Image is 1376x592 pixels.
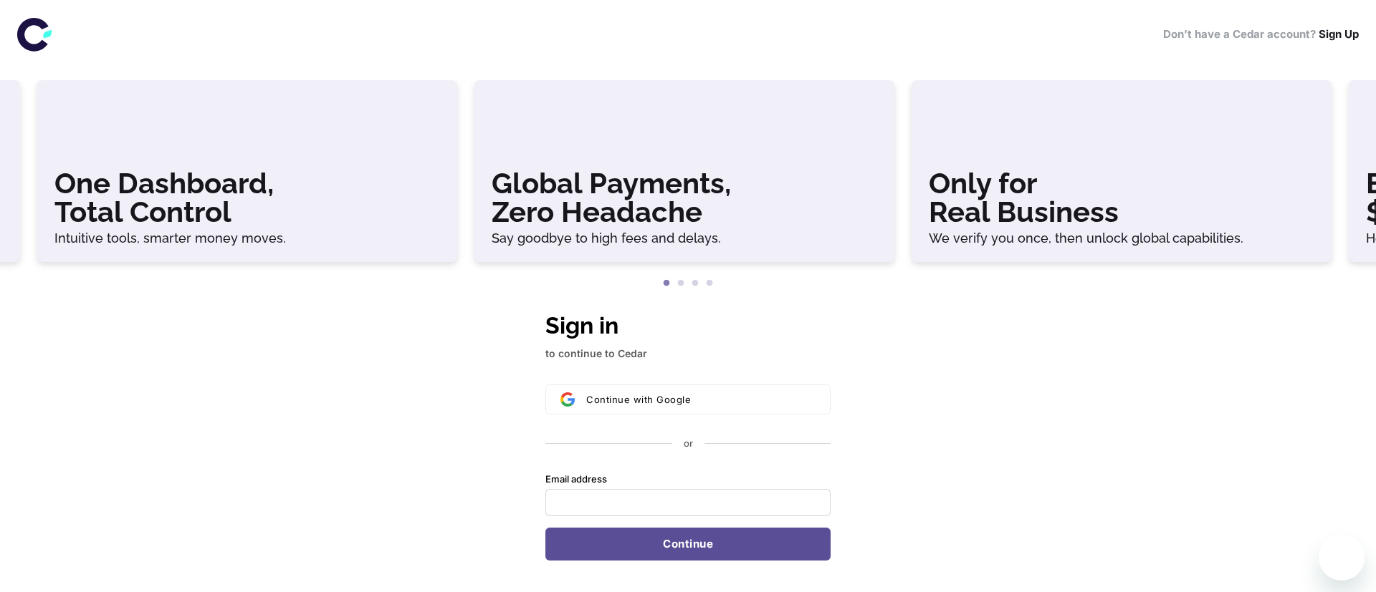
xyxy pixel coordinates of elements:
button: 1 [659,276,674,291]
button: 2 [674,276,688,291]
p: or [684,437,693,450]
h3: Only for Real Business [929,169,1314,226]
h6: Intuitive tools, smarter money moves. [54,232,440,245]
button: Sign in with GoogleContinue with Google [545,384,831,414]
span: Continue with Google [586,394,691,405]
h1: Sign in [545,309,831,343]
h3: Global Payments, Zero Headache [492,169,877,226]
label: Email address [545,473,607,486]
button: 3 [688,276,702,291]
h6: Don’t have a Cedar account? [1163,26,1359,43]
button: 4 [702,276,717,291]
p: to continue to Cedar [545,346,831,361]
h3: One Dashboard, Total Control [54,169,440,226]
h6: We verify you once, then unlock global capabilities. [929,232,1314,245]
button: Continue [545,528,831,561]
iframe: Button to launch messaging window [1319,535,1365,581]
img: Sign in with Google [560,392,575,407]
h6: Say goodbye to high fees and delays. [492,232,877,245]
a: Sign Up [1319,27,1359,41]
